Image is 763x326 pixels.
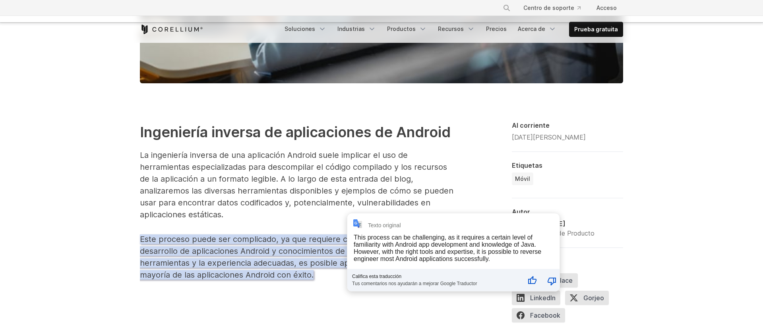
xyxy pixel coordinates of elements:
[565,291,614,308] a: Gorjeo
[354,234,541,262] div: This process can be challenging, as it requires a certain level of familiarity with Android app d...
[515,175,530,182] font: Móvil
[368,222,401,228] div: Texto original
[512,291,565,308] a: LinkedIn
[140,123,451,141] font: Ingeniería inversa de aplicaciones de Android
[512,208,530,216] font: Autor
[518,25,545,32] font: Acerca de
[538,271,557,290] button: Mala traducción
[518,271,537,290] button: Buena traducción
[337,25,365,32] font: Industrias
[530,294,556,302] font: LinkedIn
[285,25,315,32] font: Soluciones
[583,294,604,302] font: Gorjeo
[352,279,515,286] div: Tus comentarios nos ayudarán a mejorar Google Traductor
[530,311,560,319] font: Facebook
[352,274,515,279] div: Califica esta traducción
[486,25,507,32] font: Precios
[574,26,618,33] font: Prueba gratuita
[140,25,203,34] a: Página de inicio de Corellium
[280,22,623,37] div: Menú de navegación
[512,133,586,141] font: [DATE][PERSON_NAME]
[140,150,453,219] font: La ingeniería inversa de una aplicación Android suele implicar el uso de herramientas especializa...
[512,161,542,169] font: Etiquetas
[438,25,464,32] font: Recursos
[387,25,416,32] font: Productos
[512,308,570,326] a: Facebook
[512,121,550,129] font: Al corriente
[512,173,533,185] a: Móvil
[140,234,449,280] font: Este proceso puede ser complicado, ya que requiere cierta familiaridad con el desarrollo de aplic...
